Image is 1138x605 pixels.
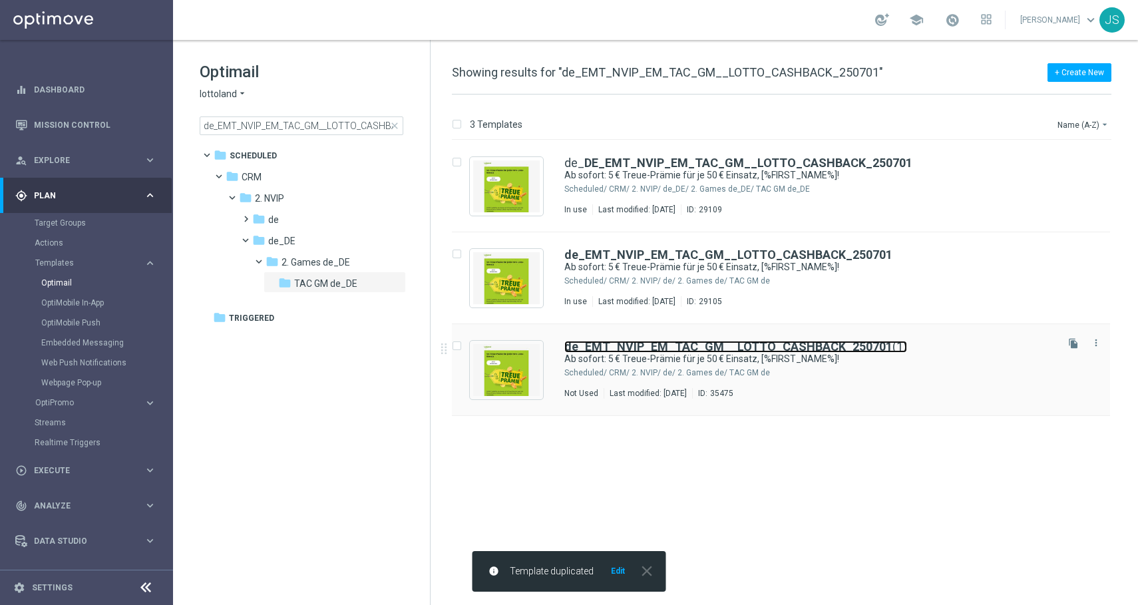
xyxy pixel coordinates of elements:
a: [PERSON_NAME]keyboard_arrow_down [1019,10,1099,30]
button: Mission Control [15,120,157,130]
span: de_DE [268,235,295,247]
i: gps_fixed [15,190,27,202]
i: keyboard_arrow_right [144,257,156,270]
img: 29105.jpeg [473,252,540,304]
a: Streams [35,417,138,428]
button: close [637,566,656,576]
a: Settings [32,584,73,592]
div: ID: [681,296,722,307]
img: 35475.jpeg [473,344,540,396]
i: folder [213,311,226,324]
a: Realtime Triggers [35,437,138,448]
div: Scheduled/ [564,276,607,286]
span: de [268,214,279,226]
b: DE_EMT_NVIP_EM_TAC_GM__LOTTO_CASHBACK_250701 [584,156,912,170]
div: OptiPromo [35,399,144,407]
i: keyboard_arrow_right [144,189,156,202]
div: ID: [692,388,733,399]
i: arrow_drop_down [237,88,248,101]
a: de_DE_EMT_NVIP_EM_TAC_GM__LOTTO_CASHBACK_250701 [564,157,912,169]
button: Edit [610,566,626,576]
a: Mission Control [34,107,156,142]
a: Target Groups [35,218,138,228]
div: Last modified: [DATE] [604,388,692,399]
i: close [638,562,656,580]
div: Last modified: [DATE] [593,296,681,307]
div: 29105 [699,296,722,307]
i: folder [252,212,266,226]
button: lottoland arrow_drop_down [200,88,248,101]
i: more_vert [1091,337,1101,348]
a: Dashboard [34,72,156,107]
div: Ab sofort: 5 € Treue-Prämie für je 50 € Einsatz, [%FIRST_NAME%]! [564,261,1054,274]
img: 29109.jpeg [473,160,540,212]
span: TAC GM de_DE [294,278,357,290]
i: settings [13,582,25,594]
a: de_EMT_NVIP_EM_TAC_GM__LOTTO_CASHBACK_250701 [564,249,892,261]
div: Webpage Pop-up [41,373,172,393]
a: de_EMT_NVIP_EM_TAC_GM__LOTTO_CASHBACK_250701(1) [564,341,907,353]
button: OptiPromo keyboard_arrow_right [35,397,157,408]
span: Triggered [229,312,274,324]
button: Name (A-Z)arrow_drop_down [1056,116,1111,132]
div: Optibot [15,558,156,594]
div: OptiPromo [35,393,172,413]
i: person_search [15,154,27,166]
button: Data Studio keyboard_arrow_right [15,536,157,546]
p: 3 Templates [470,118,522,130]
div: Streams [35,413,172,433]
i: keyboard_arrow_right [144,499,156,512]
div: Templates [35,259,144,267]
b: de_EMT_NVIP_EM_TAC_GM__LOTTO_CASHBACK_250701 [564,339,892,353]
i: equalizer [15,84,27,96]
span: Template duplicated [510,566,594,577]
input: Search Template [200,116,403,135]
span: Plan [34,192,144,200]
span: 2. NVIP [255,192,284,204]
span: school [909,13,924,27]
i: folder [252,234,266,247]
div: Scheduled/CRM/2. NVIP/de_DE/2. Games de_DE/TAC GM de_DE [609,184,1054,194]
i: keyboard_arrow_right [144,154,156,166]
h1: Optimail [200,61,403,83]
div: Embedded Messaging [41,333,172,353]
a: Optimail [41,278,138,288]
div: Templates [35,253,172,393]
button: person_search Explore keyboard_arrow_right [15,155,157,166]
button: play_circle_outline Execute keyboard_arrow_right [15,465,157,476]
div: Scheduled/ [564,367,607,378]
i: play_circle_outline [15,465,27,477]
div: Explore [15,154,144,166]
a: OptiMobile Push [41,317,138,328]
div: Target Groups [35,213,172,233]
div: Optimail [41,273,172,293]
div: Press SPACE to select this row. [439,232,1135,324]
i: folder [239,191,252,204]
div: OptiMobile In-App [41,293,172,313]
i: file_copy [1068,338,1079,349]
span: Execute [34,467,144,475]
div: Not Used [564,388,598,399]
div: JS [1099,7,1125,33]
a: Optibot [34,558,139,594]
button: equalizer Dashboard [15,85,157,95]
span: Explore [34,156,144,164]
button: gps_fixed Plan keyboard_arrow_right [15,190,157,201]
i: folder [214,148,227,162]
a: Embedded Messaging [41,337,138,348]
a: Ab sofort: 5 € Treue-Prämie für je 50 € Einsatz, [%FIRST_NAME%]! [564,261,1024,274]
div: Web Push Notifications [41,353,172,373]
span: keyboard_arrow_down [1083,13,1098,27]
a: Ab sofort: 5 € Treue-Prämie für je 50 € Einsatz, [%FIRST_NAME%]! [564,353,1024,365]
span: lottoland [200,88,237,101]
b: de_EMT_NVIP_EM_TAC_GM__LOTTO_CASHBACK_250701 [564,248,892,262]
a: Webpage Pop-up [41,377,138,388]
span: Analyze [34,502,144,510]
div: Data Studio [15,535,144,547]
div: In use [564,204,587,215]
span: 2. Games de_DE [282,256,350,268]
button: more_vert [1089,335,1103,351]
